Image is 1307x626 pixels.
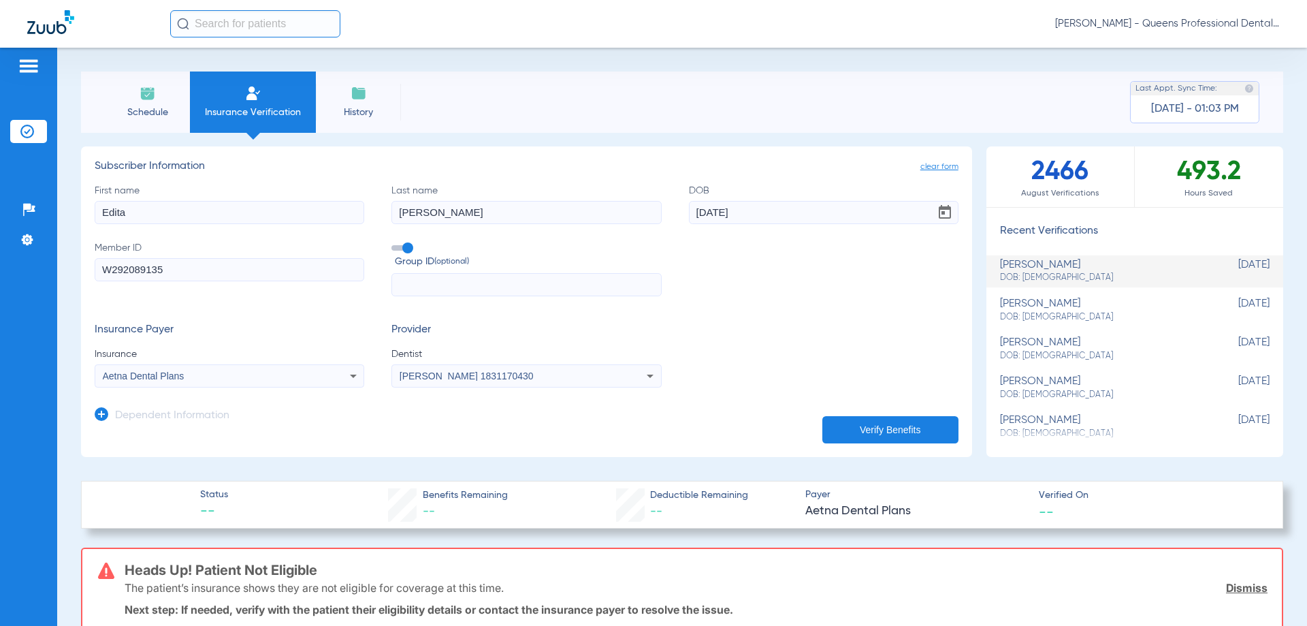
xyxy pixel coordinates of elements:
[125,603,1268,616] p: Next step: If needed, verify with the patient their eligibility details or contact the insurance ...
[822,416,958,443] button: Verify Benefits
[400,371,534,381] span: [PERSON_NAME] 1831170430
[1000,298,1201,323] div: [PERSON_NAME]
[986,187,1134,200] span: August Verifications
[351,85,367,101] img: History
[434,255,469,269] small: (optional)
[391,347,661,361] span: Dentist
[1201,414,1270,439] span: [DATE]
[200,106,306,119] span: Insurance Verification
[125,563,1268,577] h3: Heads Up! Patient Not Eligible
[391,324,661,337] h3: Provider
[18,58,39,74] img: hamburger-icon
[1000,337,1201,362] div: [PERSON_NAME]
[986,146,1135,207] div: 2466
[326,106,391,119] span: History
[931,199,958,226] button: Open calendar
[95,201,364,224] input: First name
[650,488,748,503] span: Deductible Remaining
[200,488,228,502] span: Status
[1000,389,1201,401] span: DOB: [DEMOGRAPHIC_DATA]
[170,10,340,37] input: Search for patients
[95,347,364,361] span: Insurance
[1000,375,1201,401] div: [PERSON_NAME]
[1135,82,1217,95] span: Last Appt. Sync Time:
[125,581,504,595] p: The patient’s insurance shows they are not eligible for coverage at this time.
[805,503,1027,520] span: Aetna Dental Plans
[1201,259,1270,284] span: [DATE]
[689,184,958,224] label: DOB
[423,505,435,518] span: --
[27,10,74,34] img: Zuub Logo
[1226,581,1268,595] a: Dismiss
[920,160,958,174] span: clear form
[1000,414,1201,439] div: [PERSON_NAME]
[1000,259,1201,284] div: [PERSON_NAME]
[1000,272,1201,284] span: DOB: [DEMOGRAPHIC_DATA]
[98,563,114,579] img: error-icon
[200,503,228,522] span: --
[95,258,364,281] input: Member ID
[391,184,661,224] label: Last name
[1201,337,1270,362] span: [DATE]
[95,324,364,337] h3: Insurance Payer
[177,18,189,30] img: Search Icon
[423,488,508,503] span: Benefits Remaining
[391,201,661,224] input: Last name
[1000,350,1201,362] span: DOB: [DEMOGRAPHIC_DATA]
[1055,17,1280,31] span: [PERSON_NAME] - Queens Professional Dental Care
[1039,504,1054,518] span: --
[650,505,662,518] span: --
[1000,311,1201,324] span: DOB: [DEMOGRAPHIC_DATA]
[115,409,229,423] h3: Dependent Information
[395,255,661,269] span: Group ID
[689,201,958,224] input: DOBOpen calendar
[1151,102,1239,116] span: [DATE] - 01:03 PM
[95,241,364,297] label: Member ID
[140,85,156,101] img: Schedule
[95,184,364,224] label: First name
[1135,146,1283,207] div: 493.2
[1201,375,1270,401] span: [DATE]
[1201,298,1270,323] span: [DATE]
[1239,561,1307,626] iframe: Chat Widget
[986,225,1283,238] h3: Recent Verifications
[103,371,184,381] span: Aetna Dental Plans
[1244,84,1254,93] img: last sync help info
[95,160,958,174] h3: Subscriber Information
[115,106,180,119] span: Schedule
[1135,187,1283,200] span: Hours Saved
[245,85,261,101] img: Manual Insurance Verification
[805,488,1027,502] span: Payer
[1039,488,1261,503] span: Verified On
